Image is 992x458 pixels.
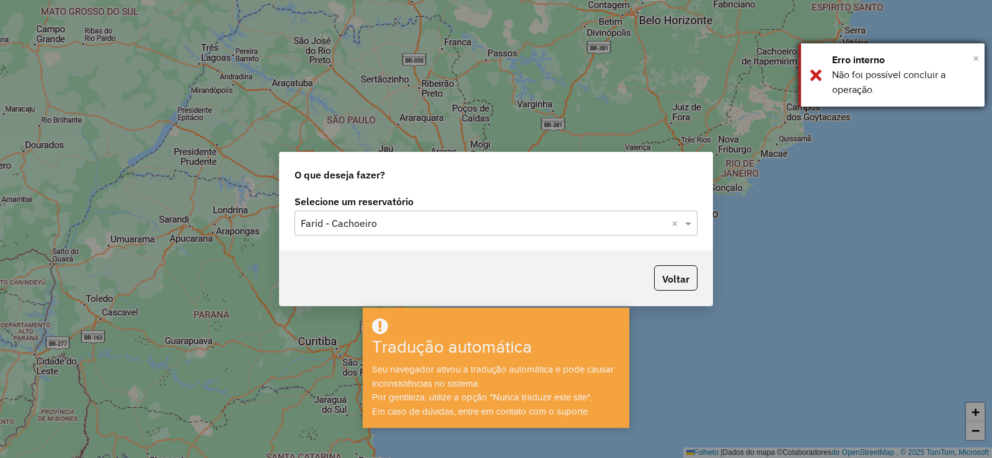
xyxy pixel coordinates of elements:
font: Tradução automática [372,338,532,357]
font: Por gentileza, utilize a opção "Nunca traduzir este site". [372,392,592,402]
div: Erro interno [832,53,975,68]
font: Em caso de dúvidas, entre em contato com o suporte. [372,407,590,416]
font: Erro interno [832,55,885,65]
font: Não foi possível concluir a operação. [832,69,945,95]
font: O que deseja fazer? [294,169,385,181]
font: Voltar [662,273,689,285]
font: Seu navegador ativou a tradução automática e pode causar inconsistências no sistema. [372,364,614,389]
span: Limpar tudo [671,216,682,231]
button: Voltar [654,265,697,291]
font: Selecione um reservatório [294,195,414,208]
font: × [973,51,979,65]
button: Fechar [973,49,979,68]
